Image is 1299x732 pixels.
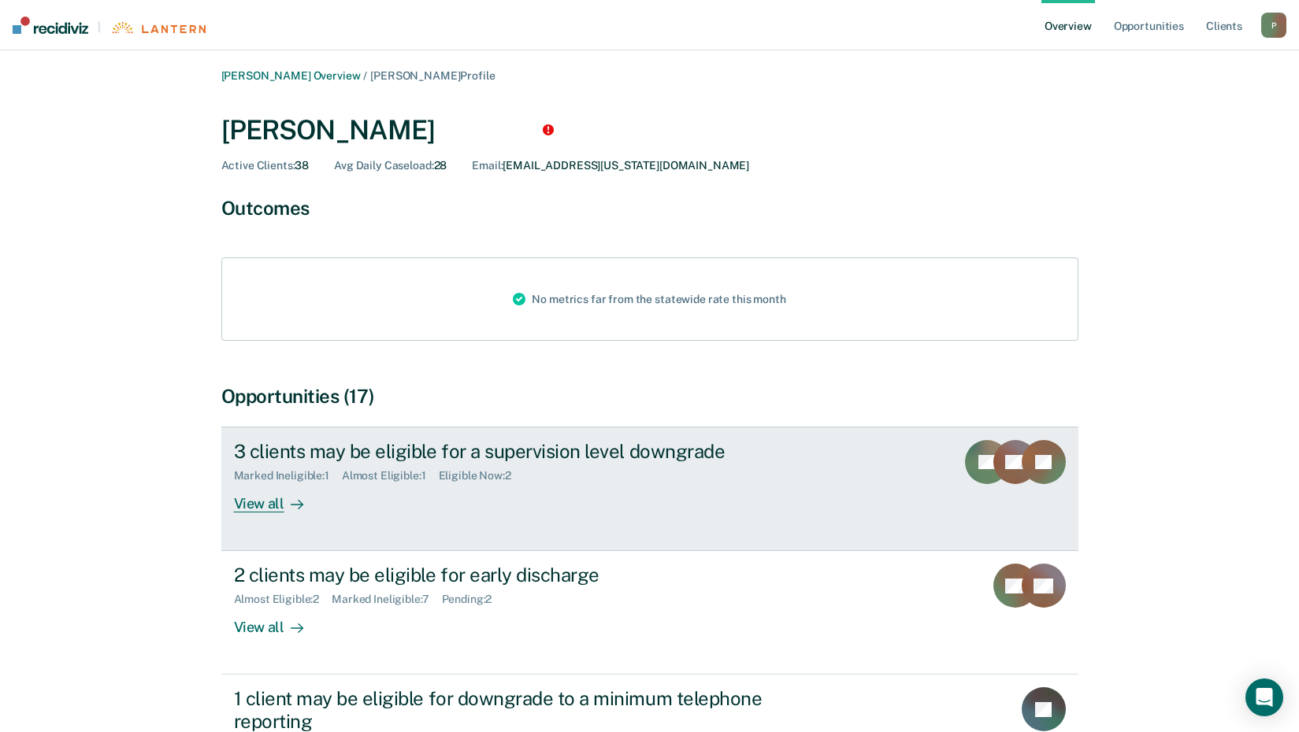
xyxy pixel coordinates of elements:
[221,159,295,172] span: Active Clients :
[13,17,88,34] img: Recidiviz
[472,159,749,172] div: [EMAIL_ADDRESS][US_STATE][DOMAIN_NAME]
[1245,678,1283,716] div: Open Intercom Messenger
[221,551,1078,675] a: 2 clients may be eligible for early dischargeAlmost Eligible:2Marked Ineligible:7Pending:2View all
[221,197,1078,220] div: Outcomes
[370,69,495,82] span: [PERSON_NAME] Profile
[360,69,370,82] span: /
[221,69,361,82] a: [PERSON_NAME] Overview
[234,440,787,463] div: 3 clients may be eligible for a supervision level downgrade
[88,20,110,34] span: |
[234,564,787,586] div: 2 clients may be eligible for early discharge
[110,22,206,34] img: Lantern
[221,114,1078,146] div: [PERSON_NAME]
[332,593,441,606] div: Marked Ineligible : 7
[221,159,310,172] div: 38
[472,159,503,172] span: Email :
[221,385,1078,408] div: Opportunities (17)
[334,159,433,172] span: Avg Daily Caseload :
[541,123,555,137] div: Tooltip anchor
[334,159,447,172] div: 28
[234,606,322,637] div: View all
[221,427,1078,551] a: 3 clients may be eligible for a supervision level downgradeMarked Ineligible:1Almost Eligible:1El...
[442,593,505,606] div: Pending : 2
[342,469,439,482] div: Almost Eligible : 1
[234,482,322,513] div: View all
[500,258,798,340] div: No metrics far from the statewide rate this month
[13,17,206,34] a: |
[234,469,342,482] div: Marked Ineligible : 1
[234,593,332,606] div: Almost Eligible : 2
[1261,13,1286,38] button: P
[439,469,524,482] div: Eligible Now : 2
